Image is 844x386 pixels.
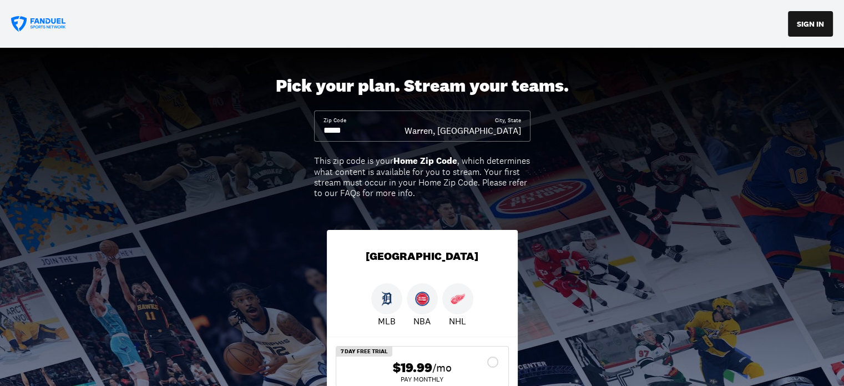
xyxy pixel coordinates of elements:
div: This zip code is your , which determines what content is available for you to stream. Your first ... [314,156,530,198]
div: City, State [495,117,521,124]
p: MLB [378,314,396,328]
button: SIGN IN [788,11,833,37]
img: Red Wings [451,292,465,306]
div: 7 Day Free Trial [336,347,392,357]
div: [GEOGRAPHIC_DATA] [327,230,518,283]
img: Pistons [415,292,429,306]
p: NHL [449,314,466,328]
p: NBA [413,314,431,328]
div: Pick your plan. Stream your teams. [276,76,569,97]
div: Zip Code [324,117,346,124]
span: $19.99 [393,360,432,376]
b: Home Zip Code [393,155,457,167]
div: Warren, [GEOGRAPHIC_DATA] [405,124,521,137]
div: Pay Monthly [345,376,499,383]
img: Tigers [380,292,394,306]
span: /mo [432,360,452,375]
